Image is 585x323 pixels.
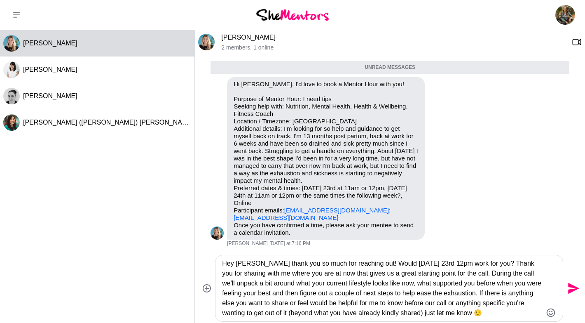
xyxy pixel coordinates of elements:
img: C [3,35,20,52]
span: [PERSON_NAME] [227,240,268,247]
div: Charlie [211,226,224,240]
div: Hayley Robertson [3,61,20,78]
a: [EMAIL_ADDRESS][DOMAIN_NAME] [284,207,389,214]
span: [PERSON_NAME] [23,66,77,73]
p: Purpose of Mentor Hour: I need tips Seeking help with: Nutrition, Mental Health, Health & Wellbei... [234,95,418,222]
img: E [3,88,20,104]
span: [PERSON_NAME] ([PERSON_NAME]) [PERSON_NAME] [23,119,194,126]
div: Erin [3,88,20,104]
img: H [3,61,20,78]
button: Send [563,279,582,298]
img: She Mentors Logo [256,9,329,20]
div: Unread messages [211,61,569,74]
div: Charlie [198,34,215,50]
textarea: Type your message [222,259,542,318]
img: C [211,226,224,240]
span: [PERSON_NAME] [23,40,77,47]
p: Once you have confirmed a time, please ask your mentee to send a calendar invitation. [234,222,418,236]
img: C [198,34,215,50]
img: Elise Stewart [555,5,575,25]
img: A [3,114,20,131]
a: [PERSON_NAME] [221,34,276,41]
p: Hi [PERSON_NAME], I'd love to book a Mentor Hour with you! [234,80,418,88]
span: [PERSON_NAME] [23,92,77,99]
time: 2025-09-21T09:16:46.713Z [269,240,310,247]
div: Charlie [3,35,20,52]
button: Emoji picker [546,308,556,318]
div: Amy (Nhan) Leong [3,114,20,131]
a: [EMAIL_ADDRESS][DOMAIN_NAME] [234,214,338,221]
p: 2 members , 1 online [221,44,565,51]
